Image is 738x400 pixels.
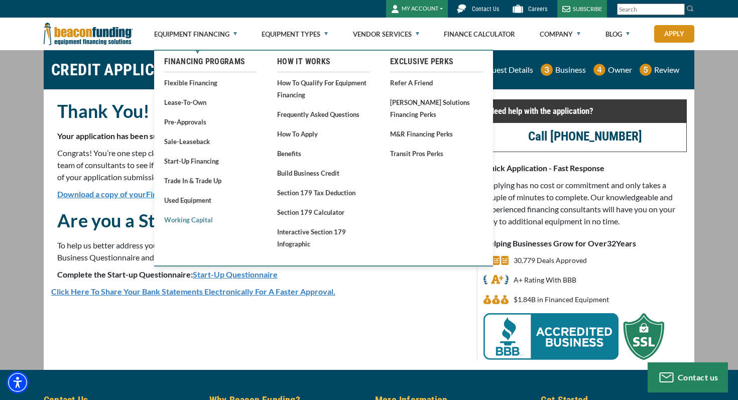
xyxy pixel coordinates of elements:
[51,55,197,84] h1: CREDIT APPLICATION
[164,174,257,187] a: Trade In & Trade Up
[390,127,483,140] a: M&R Financing Perks
[607,238,616,248] span: 32
[164,96,257,108] a: Lease-To-Own
[540,18,580,50] a: Company
[277,76,370,101] a: How to Qualify for Equipment Financing
[57,130,465,142] p: Your application has been submitted and will be reviewed.
[277,127,370,140] a: How to Apply
[483,237,687,249] p: Helping Businesses Grow for Over Years
[654,64,679,76] p: Review
[648,362,728,392] button: Contact us
[478,64,533,76] p: Request Details
[44,18,133,50] img: Beacon Funding Corporation logo
[528,6,547,13] span: Careers
[390,96,483,120] a: [PERSON_NAME] Solutions Financing Perks
[57,189,244,199] a: Download a copy of yourFinancing Application (PDF)
[489,105,681,117] p: Need help with the application?
[593,64,605,76] img: Number 4
[51,287,335,296] a: Click Here To Share Your Bank Statements Electronically For A Faster Approval.
[483,313,664,360] img: BBB Acredited Business and SSL Protection
[390,56,483,68] a: Exclusive Perks
[514,294,609,306] p: $1,843,611,914 in Financed Equipment
[353,18,419,50] a: Vendor Services
[7,371,29,393] div: Accessibility Menu
[57,239,465,263] p: To help us better address your business's needs and speed up the decision process, please complet...
[164,76,257,89] a: Flexible Financing
[514,254,587,266] p: 30,779 Deals Approved
[277,56,370,68] a: How It Works
[164,56,257,68] a: Financing Programs
[674,6,682,14] a: Clear search text
[277,206,370,218] a: Section 179 Calculator
[514,274,576,286] p: A+ Rating With BBB
[164,135,257,148] a: Sale-Leaseback
[154,18,237,50] a: Equipment Financing
[164,213,257,226] a: Working Capital
[483,179,687,227] p: Applying has no cost or commitment and only takes a couple of minutes to complete. Our knowledgea...
[164,115,257,128] a: Pre-approvals
[541,64,553,76] img: Number 3
[678,372,718,382] span: Contact us
[555,64,586,76] p: Business
[57,269,465,281] p: Complete the Start-up Questionnaire:
[277,186,370,199] a: Section 179 Tax Deduction
[390,147,483,160] a: Transit Pros Perks
[164,194,257,206] a: Used Equipment
[686,5,694,13] img: Search
[444,18,515,50] a: Finance Calculator
[164,155,257,167] a: Start-Up Financing
[193,270,278,279] a: Start-Up Questionnaire
[617,4,685,15] input: Search
[277,147,370,160] a: Benefits
[57,209,465,232] h2: Are you a Start-up Business?
[472,6,499,13] span: Contact Us
[277,108,370,120] a: Frequently Asked Questions
[57,147,465,183] p: Congrats! You’re one step closer to getting your equipment financed! Your application is being ev...
[483,162,687,174] p: Quick Application - Fast Response
[608,64,632,76] p: Owner
[277,167,370,179] a: Build Business Credit
[528,129,642,144] a: call (847) 897-2486
[640,64,652,76] img: Number 5
[390,76,483,89] a: Refer a Friend
[277,225,370,250] a: Interactive Section 179 Infographic
[262,18,328,50] a: Equipment Types
[605,18,630,50] a: Blog
[146,189,244,199] span: Financing Application (PDF)
[57,99,465,122] h2: Thank You!
[654,25,694,43] a: Apply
